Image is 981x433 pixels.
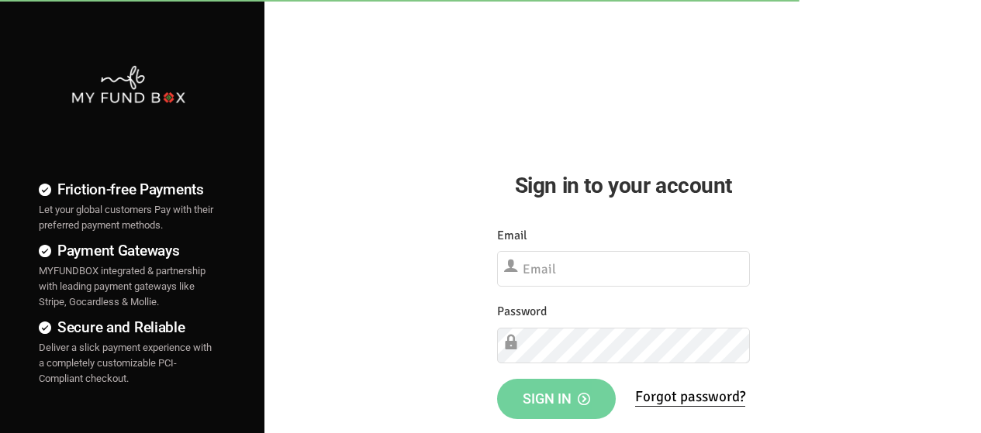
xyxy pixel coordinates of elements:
h2: Sign in to your account [497,169,750,202]
button: Sign in [497,379,616,419]
label: Email [497,226,527,246]
img: mfbwhite.png [71,64,186,105]
input: Email [497,251,750,287]
span: Deliver a slick payment experience with a completely customizable PCI-Compliant checkout. [39,342,212,384]
a: Forgot password? [635,387,745,407]
span: MYFUNDBOX integrated & partnership with leading payment gateways like Stripe, Gocardless & Mollie. [39,265,206,308]
h4: Secure and Reliable [39,316,218,338]
h4: Payment Gateways [39,239,218,262]
span: Sign in [523,390,590,407]
h4: Friction-free Payments [39,178,218,201]
label: Password [497,302,547,321]
span: Let your global customers Pay with their preferred payment methods. [39,204,213,231]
